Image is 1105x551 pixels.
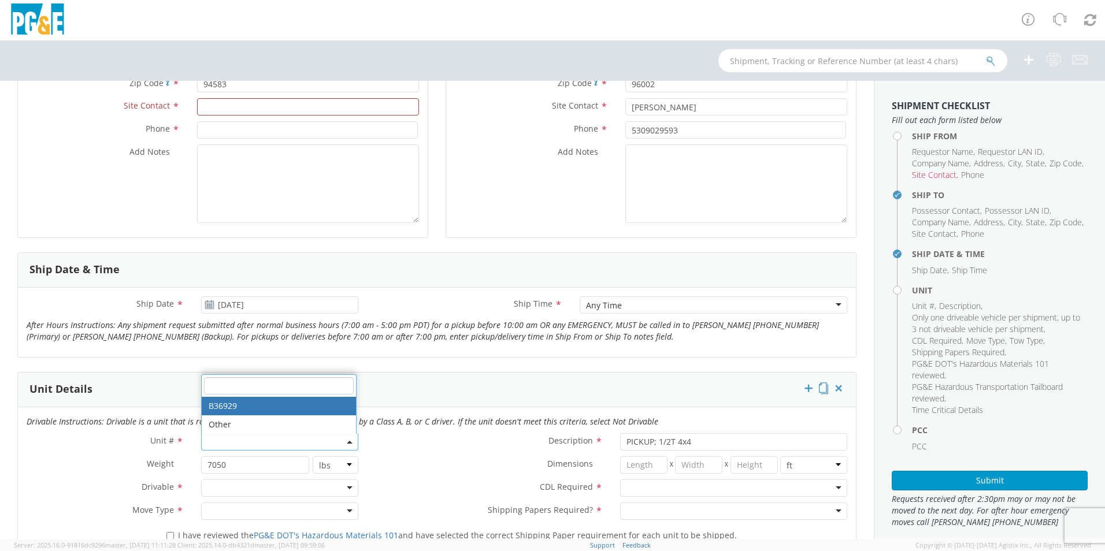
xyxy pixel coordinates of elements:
span: State [1026,217,1045,228]
span: Site Contact [552,100,598,111]
li: , [939,300,982,312]
li: , [912,217,971,228]
li: , [912,228,958,240]
span: Company Name [912,158,969,169]
li: , [912,146,975,158]
li: , [1010,335,1045,347]
span: Dimensions [547,458,593,469]
li: , [966,335,1007,347]
i: Drivable Instructions: Drivable is a unit that is roadworthy and can be driven over the road by a... [27,416,658,427]
span: Site Contact [912,228,956,239]
span: Requestor LAN ID [978,146,1043,157]
span: CDL Required [912,335,962,346]
li: , [912,347,1006,358]
input: Shipment, Tracking or Reference Number (at least 4 chars) [718,49,1007,72]
li: , [912,169,958,181]
span: Ship Date [912,265,947,275]
input: I have reviewed thePG&E DOT's Hazardous Materials 101and have selected the correct Shipping Paper... [166,532,174,539]
span: Move Type [966,335,1005,346]
li: , [912,300,936,312]
span: I have reviewed the and have selected the correct Shipping Paper requirement for each unit to be ... [178,530,737,541]
li: , [1050,217,1084,228]
img: pge-logo-06675f144f4cfa6a6814.png [9,3,66,38]
li: , [985,205,1051,217]
span: Client: 2025.14.0-db4321d [177,541,325,549]
span: Zip Code [1050,158,1082,169]
span: Address [974,217,1003,228]
span: PG&E DOT's Hazardous Materials 101 reviewed [912,358,1049,381]
span: Zip Code [129,77,164,88]
input: Length [620,456,668,474]
span: Ship Time [514,298,552,309]
li: , [1050,158,1084,169]
span: Site Contact [124,100,170,111]
span: Ship Date [136,298,174,309]
span: CDL Required [540,481,593,492]
h4: Ship To [912,191,1088,199]
span: City [1008,158,1021,169]
span: Description [548,435,593,446]
span: Add Notes [129,146,170,157]
span: Possessor Contact [912,205,980,216]
span: Server: 2025.16.0-91816dc9296 [14,541,176,549]
span: PG&E Hazardous Transportation Tailboard reviewed [912,381,1063,404]
li: , [912,205,982,217]
h4: Ship Date & Time [912,250,1088,258]
li: , [978,146,1044,158]
h3: Unit Details [29,384,92,395]
span: Shipping Papers Required? [488,504,593,515]
li: , [912,358,1085,381]
a: Support [590,541,615,549]
li: , [1026,158,1047,169]
span: PCC [912,441,927,452]
li: B36929 [202,397,356,415]
li: Other [202,415,356,434]
span: Move Type [132,504,174,515]
span: Drivable [142,481,174,492]
span: X [722,456,731,474]
span: master, [DATE] 11:11:28 [105,541,176,549]
span: master, [DATE] 09:59:06 [254,541,325,549]
li: , [912,265,949,276]
span: Site Contact [912,169,956,180]
span: Ship Time [952,265,987,275]
span: Description [939,300,981,311]
span: Requests received after 2:30pm may or may not be moved to the next day. For after hour emergency ... [892,493,1088,528]
li: , [912,158,971,169]
span: State [1026,158,1045,169]
span: X [668,456,676,474]
input: Height [731,456,778,474]
div: Any Time [586,300,622,311]
span: Unit # [150,435,174,446]
span: Weight [147,458,174,469]
span: Company Name [912,217,969,228]
span: Phone [146,123,170,134]
span: Add Notes [558,146,598,157]
a: Feedback [622,541,651,549]
li: , [1008,158,1023,169]
h4: Ship From [912,132,1088,140]
span: Time Critical Details [912,404,983,415]
li: , [912,312,1085,335]
h4: PCC [912,426,1088,434]
span: Phone [574,123,598,134]
button: Submit [892,471,1088,490]
input: Width [675,456,722,474]
span: Phone [961,228,984,239]
li: , [974,217,1005,228]
a: PG&E DOT's Hazardous Materials 101 [254,530,398,541]
span: Possessor LAN ID [985,205,1050,216]
i: After Hours Instructions: Any shipment request submitted after normal business hours (7:00 am - 5... [27,319,819,342]
h3: Ship Date & Time [29,264,120,275]
span: Shipping Papers Required [912,347,1004,358]
li: , [1008,217,1023,228]
li: , [974,158,1005,169]
span: Unit # [912,300,935,311]
span: Fill out each form listed below [892,114,1088,126]
li: , [912,381,1085,404]
span: Requestor Name [912,146,973,157]
span: City [1008,217,1021,228]
span: Zip Code [558,77,592,88]
span: Zip Code [1050,217,1082,228]
li: , [912,335,963,347]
